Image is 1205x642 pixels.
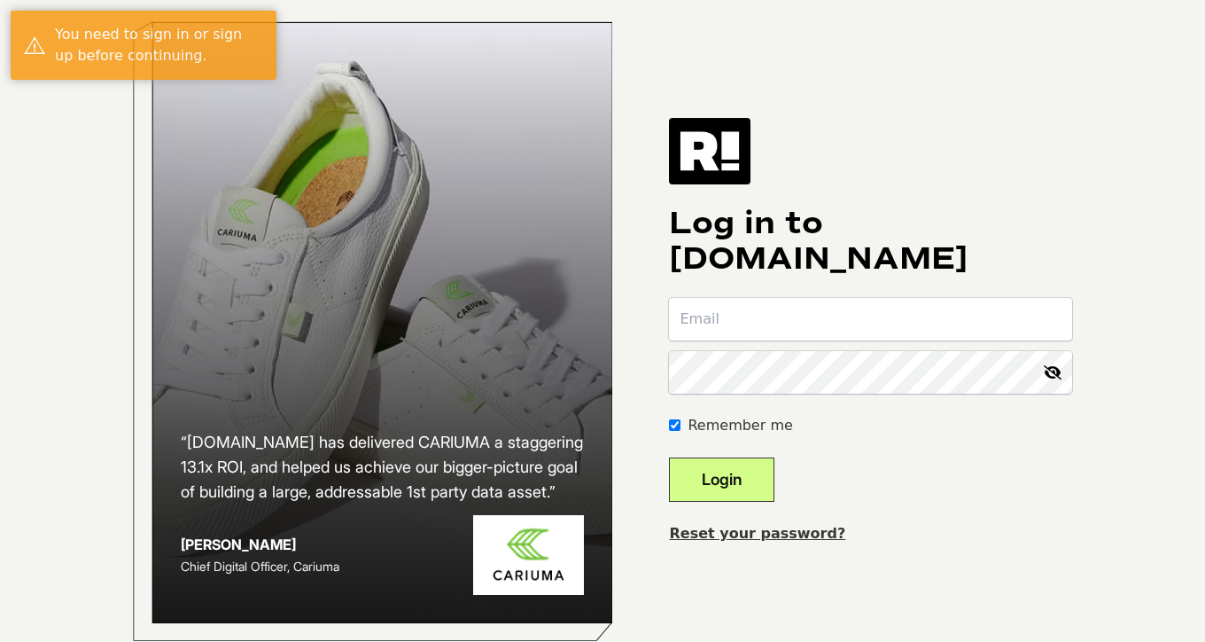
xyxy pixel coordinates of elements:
a: Reset your password? [669,525,845,542]
img: Cariuma [473,515,584,596]
div: You need to sign in or sign up before continuing. [55,24,263,67]
label: Remember me [688,415,792,436]
strong: [PERSON_NAME] [181,536,296,553]
button: Login [669,458,774,502]
img: Retention.com [669,118,750,184]
input: Email [669,298,1072,341]
span: Chief Digital Officer, Cariuma [181,559,339,574]
h1: Log in to [DOMAIN_NAME] [669,206,1072,277]
h2: “[DOMAIN_NAME] has delivered CARIUMA a staggering 13.1x ROI, and helped us achieve our bigger-pic... [181,430,585,505]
